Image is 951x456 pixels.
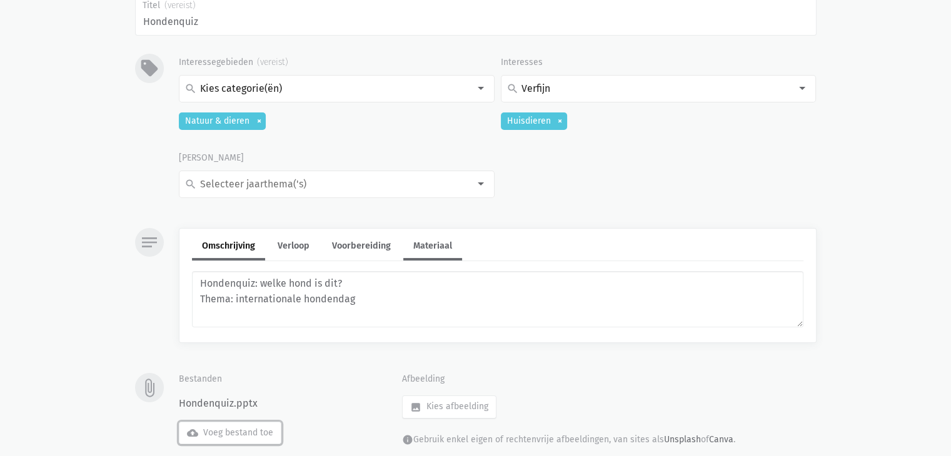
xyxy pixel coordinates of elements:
[185,116,249,126] span: Natuur & dieren
[322,234,401,260] a: Voorbereiding
[187,427,198,439] i: cloud_upload
[198,81,469,97] input: Kies categorie(ën)
[179,373,370,385] div: Bestanden
[501,56,543,69] label: Interesses
[268,234,320,260] a: Verloop
[139,378,159,398] i: attach_file
[520,81,790,97] input: Verfijn
[179,56,288,69] label: Interessegebieden
[179,395,370,412] div: Hondenquiz.pptx
[179,151,244,165] label: [PERSON_NAME]
[402,434,413,445] i: info
[179,422,281,444] label: Voeg bestand toe
[709,434,733,445] a: Canva
[410,402,421,413] i: image
[507,116,551,126] span: Huisdieren
[402,434,817,446] div: Gebruik enkel eigen of rechtenvrije afbeeldingen, van sites als of .
[403,234,462,260] a: Materiaal
[139,58,159,78] i: sell
[402,373,817,385] div: Afbeelding
[198,176,469,192] input: Selecteer jaarthema('s)
[139,232,159,252] i: notes
[402,395,496,418] label: Kies afbeelding
[664,434,701,445] a: Unsplash
[192,234,265,260] a: Omschrijving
